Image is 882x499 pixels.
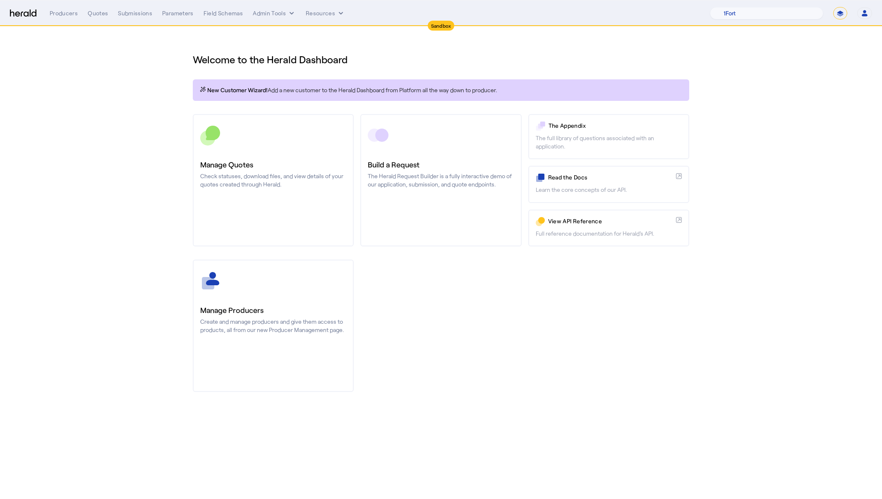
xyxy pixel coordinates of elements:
[193,260,354,392] a: Manage ProducersCreate and manage producers and give them access to products, all from our new Pr...
[207,86,268,94] span: New Customer Wizard!
[368,159,514,170] h3: Build a Request
[193,53,689,66] h1: Welcome to the Herald Dashboard
[536,229,682,238] p: Full reference documentation for Herald's API.
[548,173,673,181] p: Read the Docs
[162,9,194,17] div: Parameters
[204,9,243,17] div: Field Schemas
[536,134,682,150] p: The full library of questions associated with an application.
[528,114,689,159] a: The AppendixThe full library of questions associated with an application.
[253,9,296,17] button: internal dropdown menu
[10,10,36,17] img: Herald Logo
[50,9,78,17] div: Producers
[528,166,689,203] a: Read the DocsLearn the core concepts of our API.
[200,159,346,170] h3: Manage Quotes
[548,217,673,225] p: View API Reference
[306,9,345,17] button: Resources dropdown menu
[428,21,455,31] div: Sandbox
[200,304,346,316] h3: Manage Producers
[360,114,521,246] a: Build a RequestThe Herald Request Builder is a fully interactive demo of our application, submiss...
[193,114,354,246] a: Manage QuotesCheck statuses, download files, and view details of your quotes created through Herald.
[528,210,689,246] a: View API ReferenceFull reference documentation for Herald's API.
[200,318,346,334] p: Create and manage producers and give them access to products, all from our new Producer Managemen...
[199,86,683,94] p: Add a new customer to the Herald Dashboard from Platform all the way down to producer.
[88,9,108,17] div: Quotes
[200,172,346,189] p: Check statuses, download files, and view details of your quotes created through Herald.
[549,122,682,130] p: The Appendix
[368,172,514,189] p: The Herald Request Builder is a fully interactive demo of our application, submission, and quote ...
[118,9,152,17] div: Submissions
[536,186,682,194] p: Learn the core concepts of our API.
